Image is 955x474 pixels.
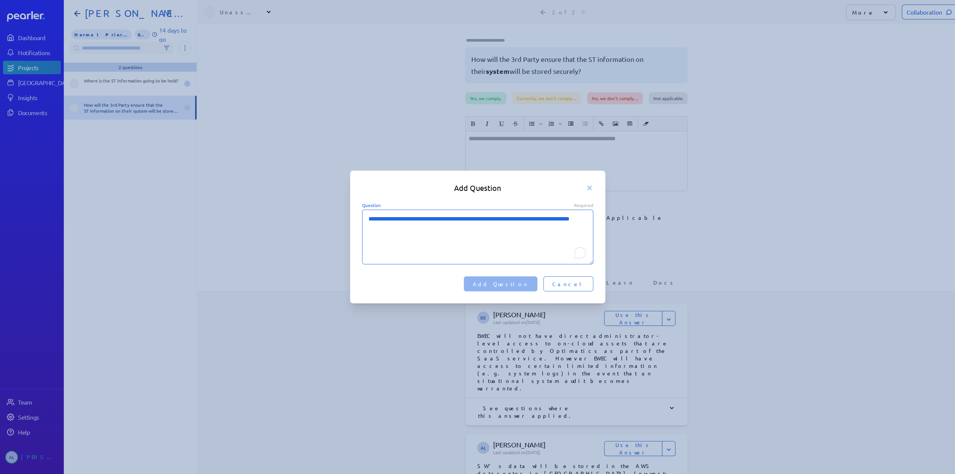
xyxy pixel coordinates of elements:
[473,280,528,288] span: Add Question
[362,183,593,193] h5: Add Question
[362,210,593,264] textarea: To enrich screen reader interactions, please activate Accessibility in Grammarly extension settings
[464,276,537,291] button: Add Question
[574,202,593,208] span: Required
[552,280,584,288] span: Cancel
[543,276,593,291] button: Cancel
[362,202,381,208] span: Question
